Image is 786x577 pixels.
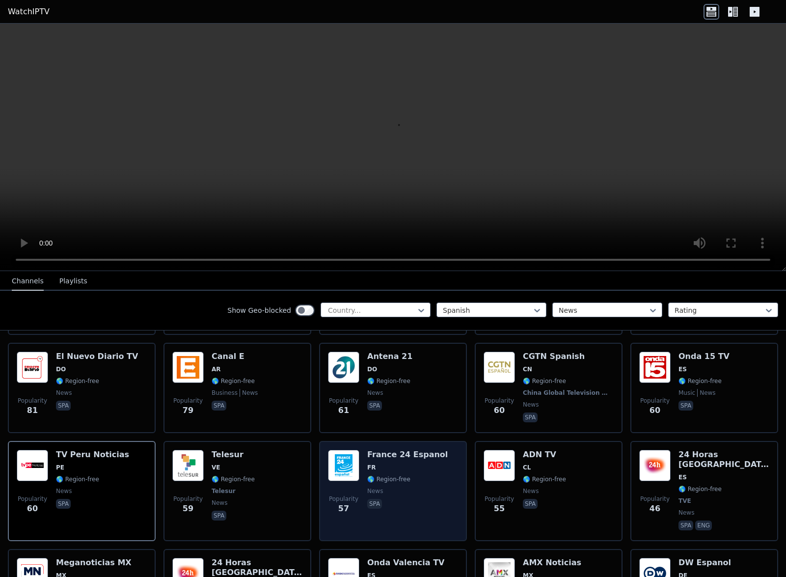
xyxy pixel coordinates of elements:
[367,487,383,495] span: news
[485,495,514,503] span: Popularity
[212,377,255,385] span: 🌎 Region-free
[523,487,539,495] span: news
[183,405,193,416] span: 79
[17,450,48,481] img: TV Peru Noticias
[173,397,203,405] span: Popularity
[494,503,505,515] span: 55
[56,401,71,411] p: spa
[523,464,531,471] span: CL
[678,377,722,385] span: 🌎 Region-free
[56,352,138,361] h6: El Nuevo Diario TV
[639,450,671,481] img: 24 Horas Canarias
[678,389,695,397] span: music
[56,377,99,385] span: 🌎 Region-free
[56,365,66,373] span: DO
[640,397,670,405] span: Popularity
[59,272,87,291] button: Playlists
[494,405,505,416] span: 60
[227,305,291,315] label: Show Geo-blocked
[523,389,612,397] span: China Global Television Network
[523,365,532,373] span: CN
[523,377,566,385] span: 🌎 Region-free
[56,558,132,568] h6: Meganoticias MX
[678,485,722,493] span: 🌎 Region-free
[240,389,258,397] span: news
[678,401,693,411] p: spa
[678,450,769,469] h6: 24 Horas [GEOGRAPHIC_DATA]
[367,352,412,361] h6: Antena 21
[338,405,349,416] span: 61
[639,352,671,383] img: Onda 15 TV
[367,365,377,373] span: DO
[183,503,193,515] span: 59
[367,464,376,471] span: FR
[678,365,687,373] span: ES
[18,495,47,503] span: Popularity
[56,499,71,509] p: spa
[212,475,255,483] span: 🌎 Region-free
[523,412,538,422] p: spa
[678,558,731,568] h6: DW Espanol
[678,521,693,530] p: spa
[27,405,38,416] span: 81
[640,495,670,503] span: Popularity
[650,405,660,416] span: 60
[12,272,44,291] button: Channels
[212,499,227,507] span: news
[212,464,220,471] span: VE
[8,6,50,18] a: WatchIPTV
[212,487,236,495] span: Telesur
[367,377,410,385] span: 🌎 Region-free
[338,503,349,515] span: 57
[523,450,566,460] h6: ADN TV
[678,497,691,505] span: TVE
[367,389,383,397] span: news
[172,352,204,383] img: Canal E
[367,401,382,411] p: spa
[173,495,203,503] span: Popularity
[172,450,204,481] img: Telesur
[367,450,448,460] h6: France 24 Espanol
[329,495,358,503] span: Popularity
[695,521,712,530] p: eng
[212,389,238,397] span: business
[212,450,255,460] h6: Telesur
[367,475,410,483] span: 🌎 Region-free
[523,401,539,409] span: news
[678,473,687,481] span: ES
[484,352,515,383] img: CGTN Spanish
[56,464,64,471] span: PE
[367,499,382,509] p: spa
[484,450,515,481] img: ADN TV
[212,365,221,373] span: AR
[56,487,72,495] span: news
[523,499,538,509] p: spa
[523,475,566,483] span: 🌎 Region-free
[328,450,359,481] img: France 24 Espanol
[650,503,660,515] span: 46
[56,475,99,483] span: 🌎 Region-free
[678,352,730,361] h6: Onda 15 TV
[212,511,226,521] p: spa
[56,450,129,460] h6: TV Peru Noticias
[328,352,359,383] img: Antena 21
[523,352,614,361] h6: CGTN Spanish
[18,397,47,405] span: Popularity
[17,352,48,383] img: El Nuevo Diario TV
[485,397,514,405] span: Popularity
[329,397,358,405] span: Popularity
[523,558,581,568] h6: AMX Noticias
[678,509,694,517] span: news
[212,352,258,361] h6: Canal E
[56,389,72,397] span: news
[367,558,444,568] h6: Onda Valencia TV
[27,503,38,515] span: 60
[697,389,715,397] span: news
[212,401,226,411] p: spa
